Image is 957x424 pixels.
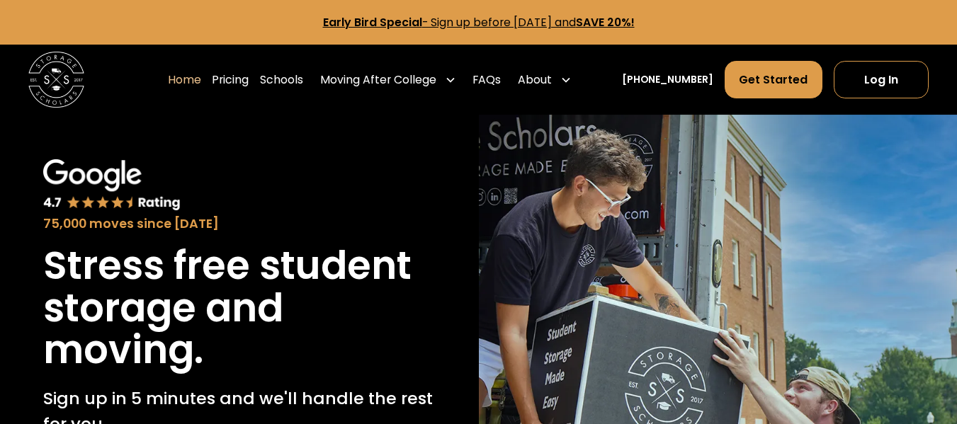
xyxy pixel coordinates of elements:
h1: Stress free student storage and moving. [43,245,436,372]
a: Pricing [212,60,249,99]
div: About [518,71,552,88]
a: Home [168,60,201,99]
div: Moving After College [320,71,436,88]
a: Schools [260,60,303,99]
strong: Early Bird Special [323,14,422,30]
a: Log In [834,61,929,98]
img: Storage Scholars main logo [28,52,84,108]
div: 75,000 moves since [DATE] [43,214,436,234]
a: FAQs [472,60,501,99]
a: [PHONE_NUMBER] [622,72,713,87]
div: Moving After College [315,60,461,99]
strong: SAVE 20%! [576,14,635,30]
img: Google 4.7 star rating [43,159,181,212]
div: About [512,60,577,99]
a: Get Started [725,61,823,98]
a: Early Bird Special- Sign up before [DATE] andSAVE 20%! [323,14,635,30]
